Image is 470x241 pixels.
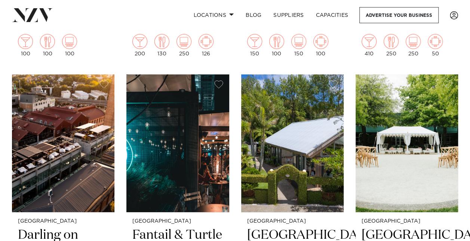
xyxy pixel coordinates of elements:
img: Aerial view of Darling on Drake [12,74,114,212]
img: theatre.png [291,34,306,49]
div: 100 [313,34,328,57]
div: 126 [199,34,214,57]
div: 130 [154,34,169,57]
img: cocktail.png [132,34,147,49]
div: 50 [428,34,443,57]
div: 410 [362,34,377,57]
small: [GEOGRAPHIC_DATA] [362,219,452,224]
div: 200 [132,34,147,57]
img: theatre.png [406,34,421,49]
div: 100 [18,34,33,57]
div: 100 [62,34,77,57]
a: BLOG [240,7,267,23]
img: dining.png [40,34,55,49]
small: [GEOGRAPHIC_DATA] [18,219,108,224]
a: Capacities [310,7,354,23]
img: theatre.png [62,34,77,49]
img: meeting.png [428,34,443,49]
img: cocktail.png [18,34,33,49]
img: cocktail.png [247,34,262,49]
small: [GEOGRAPHIC_DATA] [132,219,223,224]
img: theatre.png [176,34,191,49]
img: dining.png [269,34,284,49]
div: 150 [247,34,262,57]
div: 100 [269,34,284,57]
img: dining.png [384,34,399,49]
small: [GEOGRAPHIC_DATA] [247,219,338,224]
img: meeting.png [199,34,214,49]
div: 150 [291,34,306,57]
div: 250 [176,34,191,57]
div: 250 [384,34,399,57]
a: Advertise your business [359,7,439,23]
a: Locations [187,7,240,23]
div: 100 [40,34,55,57]
img: dining.png [154,34,169,49]
img: meeting.png [313,34,328,49]
a: SUPPLIERS [267,7,310,23]
div: 250 [406,34,421,57]
img: nzv-logo.png [12,8,53,22]
img: cocktail.png [362,34,377,49]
